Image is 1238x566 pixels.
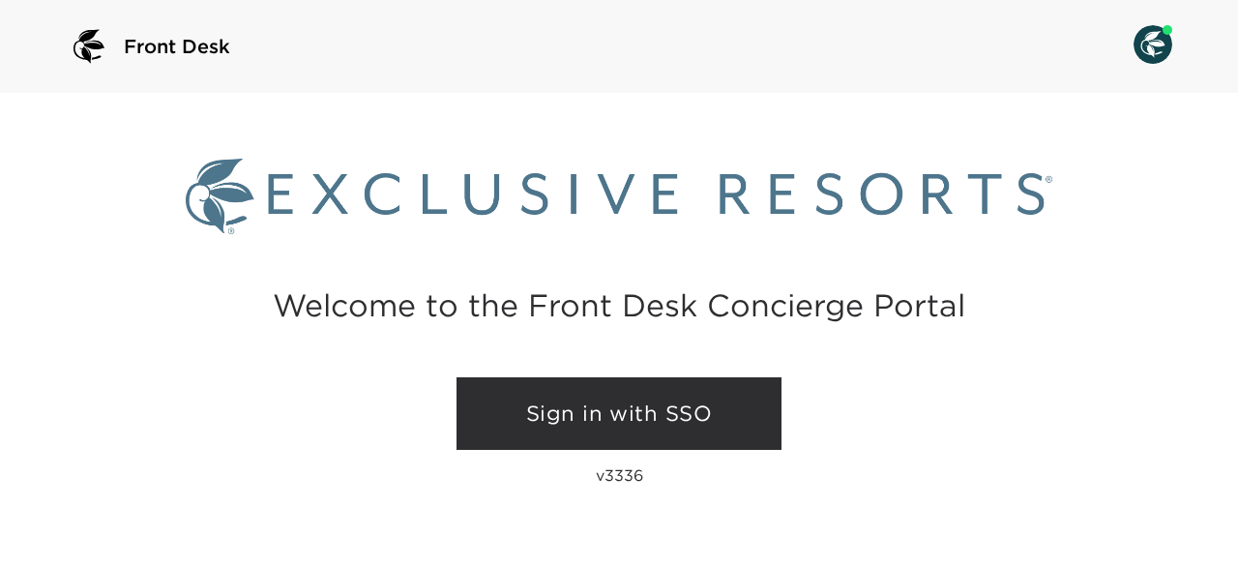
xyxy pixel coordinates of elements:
a: Sign in with SSO [457,377,781,451]
img: Exclusive Resorts logo [186,159,1052,234]
img: User [1134,25,1172,64]
img: logo [66,23,112,70]
h2: Welcome to the Front Desk Concierge Portal [273,290,965,320]
span: Front Desk [124,33,230,60]
p: v3336 [596,465,643,485]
